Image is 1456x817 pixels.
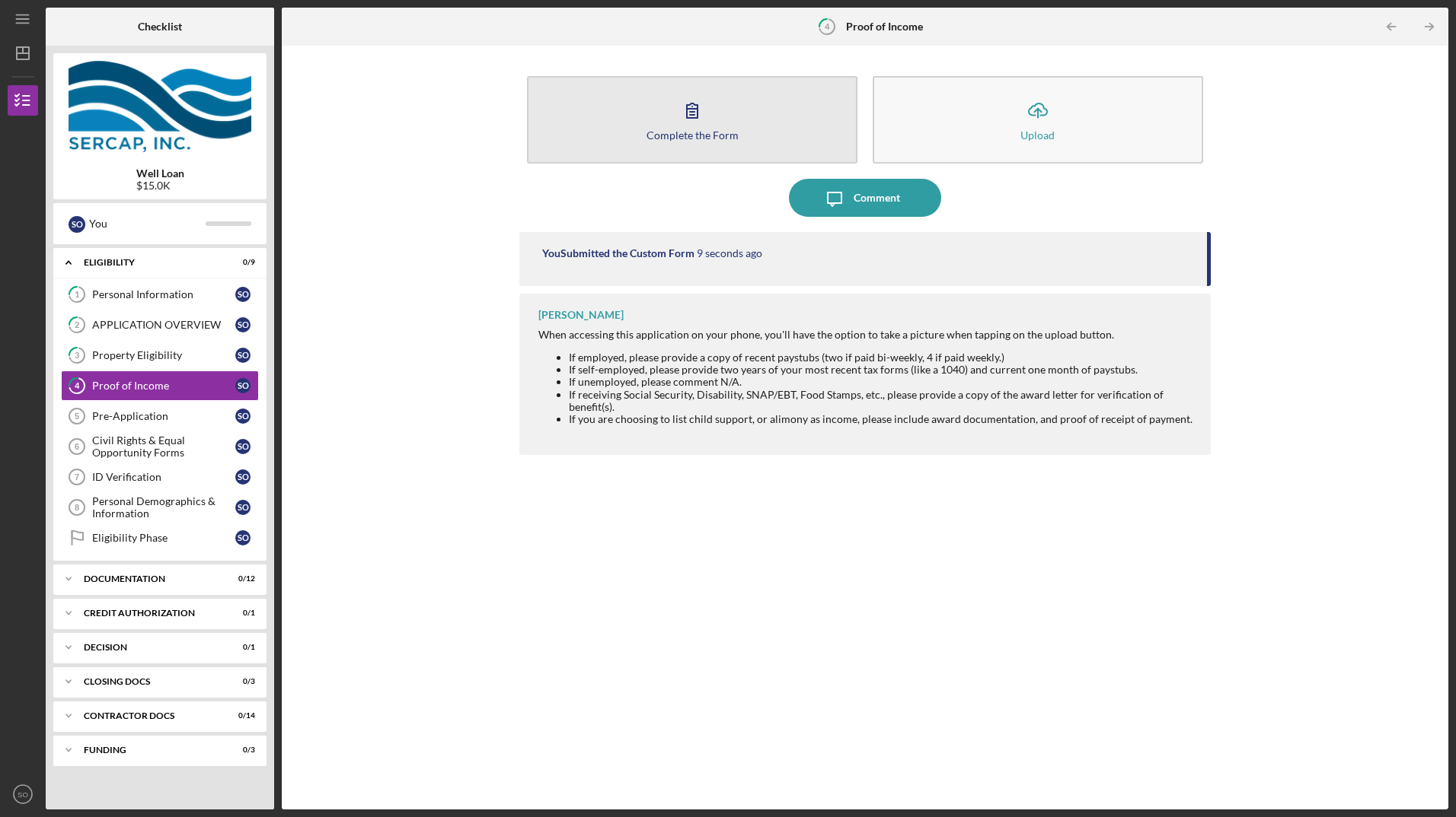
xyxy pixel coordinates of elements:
[92,380,235,392] div: Proof of Income
[53,61,267,152] img: Product logo
[92,434,235,459] div: Civil Rights & Equal Opportunity Forms
[92,349,235,361] div: Property Eligibility
[92,471,235,483] div: ID Verification
[75,412,79,421] tspan: 5
[228,711,255,720] div: 0 / 14
[61,340,259,370] a: 3Property EligibilitySO
[92,288,235,300] div: Personal Information
[1020,129,1055,141] div: Upload
[61,431,259,462] a: 6Civil Rights & Equal Opportunity FormsSO
[75,472,79,482] tspan: 7
[75,503,79,512] tspan: 8
[569,376,1195,388] li: If unemployed, please comment N/A.
[854,179,900,217] div: Comment
[569,413,1195,425] li: If you are choosing to list child support, or alimony as income, please include award documentati...
[92,319,235,331] div: APPLICATION OVERVIEW
[789,179,941,217] button: Comment
[235,378,251,393] div: S O
[92,410,235,422] div: Pre-Application
[84,258,217,267] div: Eligibility
[61,462,259,492] a: 7ID VerificationSO
[92,495,235,520] div: Personal Demographics & Information
[235,287,251,302] div: S O
[69,216,85,233] div: S O
[569,351,1195,364] li: If employed, please provide a copy of recent paystubs (two if paid bi-weekly, 4 if paid weekly.)
[136,180,184,192] div: $15.0K
[84,643,217,652] div: Decision
[228,574,255,583] div: 0 / 12
[569,364,1195,376] li: If self-employed, please provide two years of your most recent tax forms (like a 1040) and curren...
[61,279,259,310] a: 1Personal InformationSO
[538,309,624,321] div: [PERSON_NAME]
[235,530,251,545] div: S O
[84,711,217,720] div: Contractor Docs
[75,351,79,361] tspan: 3
[527,76,857,164] button: Complete the Form
[61,310,259,340] a: 2APPLICATION OVERVIEWSO
[228,643,255,652] div: 0 / 1
[235,439,251,454] div: S O
[228,609,255,618] div: 0 / 1
[84,677,217,686] div: CLOSING DOCS
[84,609,217,618] div: CREDIT AUTHORIZATION
[235,469,251,485] div: S O
[75,381,80,391] tspan: 4
[228,745,255,755] div: 0 / 3
[825,21,830,31] tspan: 4
[846,21,923,33] b: Proof of Income
[235,317,251,332] div: S O
[697,247,762,259] time: 2025-09-03 16:52
[61,401,259,431] a: 5Pre-ApplicationSO
[542,247,694,259] div: You Submitted the Custom Form
[61,370,259,401] a: 4Proof of IncomeSO
[136,167,184,180] b: Well Loan
[75,320,79,330] tspan: 2
[235,500,251,515] div: S O
[647,129,739,141] div: Complete the Form
[84,574,217,583] div: Documentation
[873,76,1203,164] button: Upload
[228,677,255,686] div: 0 / 3
[235,408,251,424] div: S O
[61,492,259,523] a: 8Personal Demographics & InformationSO
[569,389,1195,413] li: If receiving Social Security, Disability, SNAP/EBT, Food Stamps, etc., please provide a copy of t...
[75,290,79,300] tspan: 1
[18,790,28,799] text: SO
[75,442,79,451] tspan: 6
[84,745,217,755] div: Funding
[61,523,259,553] a: Eligibility PhaseSO
[228,258,255,267] div: 0 / 9
[92,532,235,544] div: Eligibility Phase
[538,329,1195,341] div: When accessing this application on your phone, you'll have the option to take a picture when tapp...
[8,779,38,809] button: SO
[138,21,182,33] b: Checklist
[235,348,251,363] div: S O
[89,211,206,237] div: You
